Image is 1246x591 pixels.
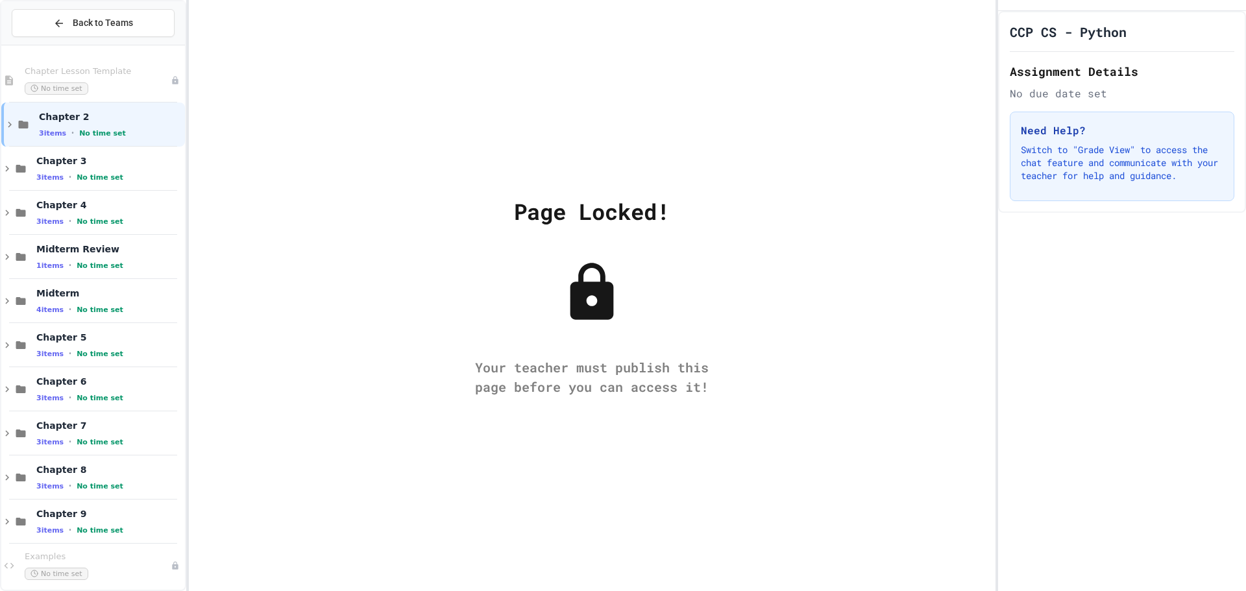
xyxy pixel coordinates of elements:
[77,173,123,182] span: No time set
[69,172,71,182] span: •
[36,261,64,270] span: 1 items
[39,111,182,123] span: Chapter 2
[36,173,64,182] span: 3 items
[36,306,64,314] span: 4 items
[69,392,71,403] span: •
[77,438,123,446] span: No time set
[1021,143,1223,182] p: Switch to "Grade View" to access the chat feature and communicate with your teacher for help and ...
[36,394,64,402] span: 3 items
[1010,86,1234,101] div: No due date set
[77,350,123,358] span: No time set
[462,357,722,396] div: Your teacher must publish this page before you can access it!
[77,394,123,402] span: No time set
[77,526,123,535] span: No time set
[79,129,126,138] span: No time set
[1021,123,1223,138] h3: Need Help?
[77,482,123,490] span: No time set
[69,437,71,447] span: •
[77,306,123,314] span: No time set
[12,9,175,37] button: Back to Teams
[71,128,74,138] span: •
[36,155,182,167] span: Chapter 3
[36,350,64,358] span: 3 items
[36,217,64,226] span: 3 items
[36,332,182,343] span: Chapter 5
[25,82,88,95] span: No time set
[69,481,71,491] span: •
[36,376,182,387] span: Chapter 6
[77,261,123,270] span: No time set
[171,561,180,570] div: Unpublished
[171,76,180,85] div: Unpublished
[69,348,71,359] span: •
[69,216,71,226] span: •
[1010,23,1127,41] h1: CCP CS - Python
[69,304,71,315] span: •
[73,16,133,30] span: Back to Teams
[36,287,182,299] span: Midterm
[39,129,66,138] span: 3 items
[36,243,182,255] span: Midterm Review
[1191,539,1233,578] iframe: chat widget
[36,199,182,211] span: Chapter 4
[36,482,64,490] span: 3 items
[36,508,182,520] span: Chapter 9
[514,195,670,228] div: Page Locked!
[36,464,182,476] span: Chapter 8
[25,568,88,580] span: No time set
[36,438,64,446] span: 3 items
[36,526,64,535] span: 3 items
[69,525,71,535] span: •
[1138,483,1233,538] iframe: chat widget
[25,66,171,77] span: Chapter Lesson Template
[25,551,171,562] span: Examples
[69,260,71,271] span: •
[1010,62,1234,80] h2: Assignment Details
[36,420,182,431] span: Chapter 7
[77,217,123,226] span: No time set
